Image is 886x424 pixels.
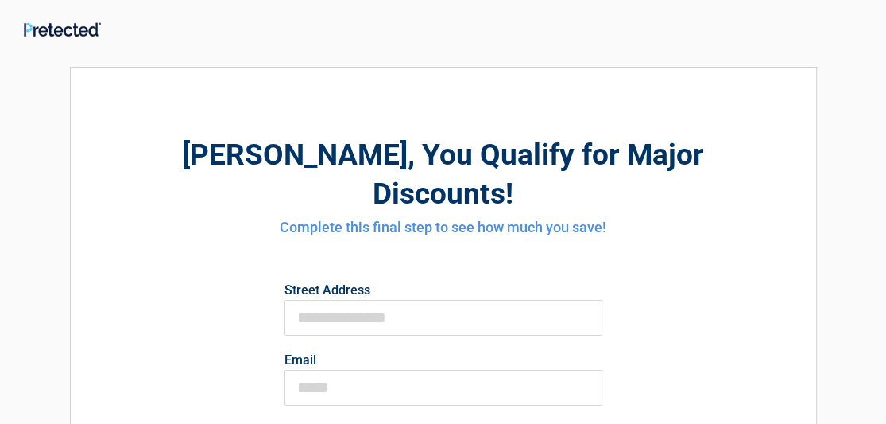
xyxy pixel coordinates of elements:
h2: , You Qualify for Major Discounts! [158,135,729,213]
label: Street Address [284,284,602,297]
h4: Complete this final step to see how much you save! [158,217,729,238]
label: Email [284,354,602,367]
span: [PERSON_NAME] [182,138,408,172]
img: Main Logo [24,22,101,37]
